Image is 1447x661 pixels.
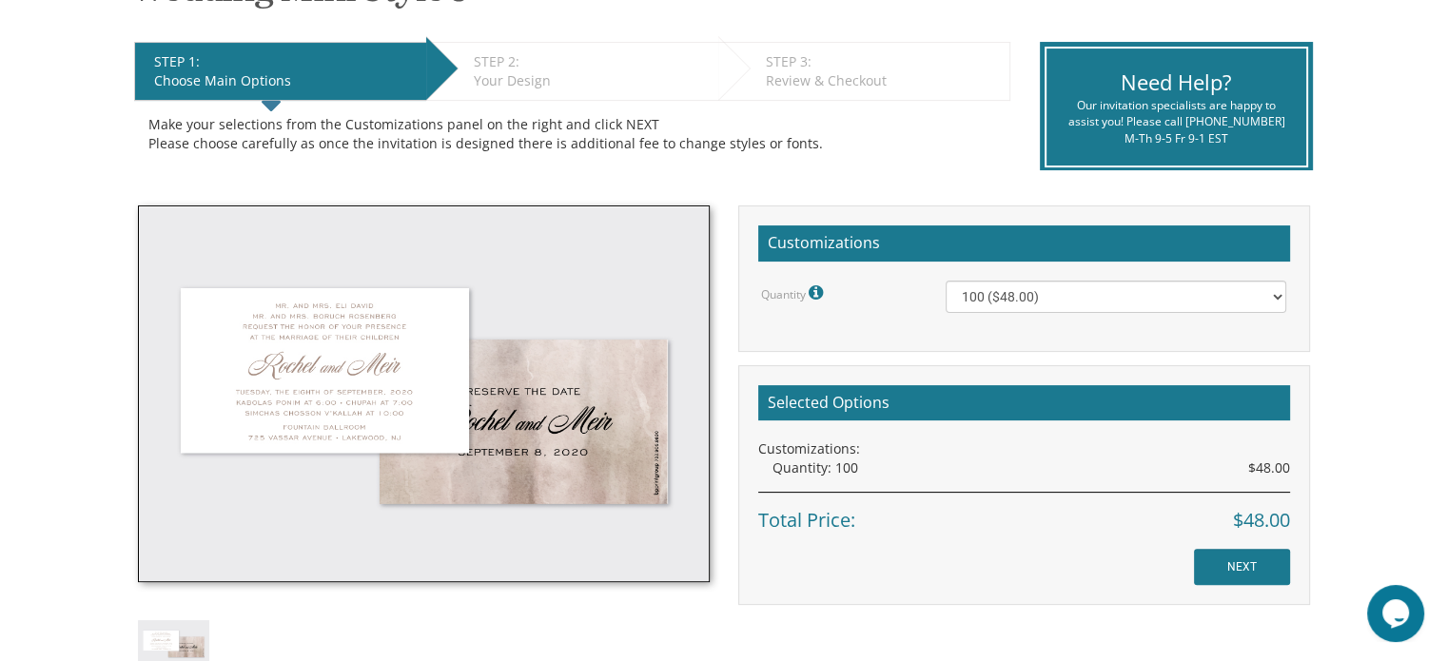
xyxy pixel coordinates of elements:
span: $48.00 [1248,458,1290,477]
div: Total Price: [758,492,1290,535]
div: STEP 1: [154,52,417,71]
div: Customizations: [758,439,1290,458]
h2: Selected Options [758,385,1290,421]
div: STEP 2: [474,52,709,71]
div: Quantity: 100 [772,458,1290,477]
iframe: chat widget [1367,585,1428,642]
img: wedding-minis-style3-thumb.jpg [138,205,710,582]
div: Our invitation specialists are happy to assist you! Please call [PHONE_NUMBER] M-Th 9-5 Fr 9-1 EST [1061,97,1292,146]
label: Quantity [761,281,828,305]
div: Choose Main Options [154,71,417,90]
div: Review & Checkout [766,71,1000,90]
span: $48.00 [1233,507,1290,535]
input: NEXT [1194,549,1290,585]
div: Your Design [474,71,709,90]
div: Make your selections from the Customizations panel on the right and click NEXT Please choose care... [148,115,996,153]
div: Need Help? [1061,68,1292,97]
h2: Customizations [758,225,1290,262]
div: STEP 3: [766,52,1000,71]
